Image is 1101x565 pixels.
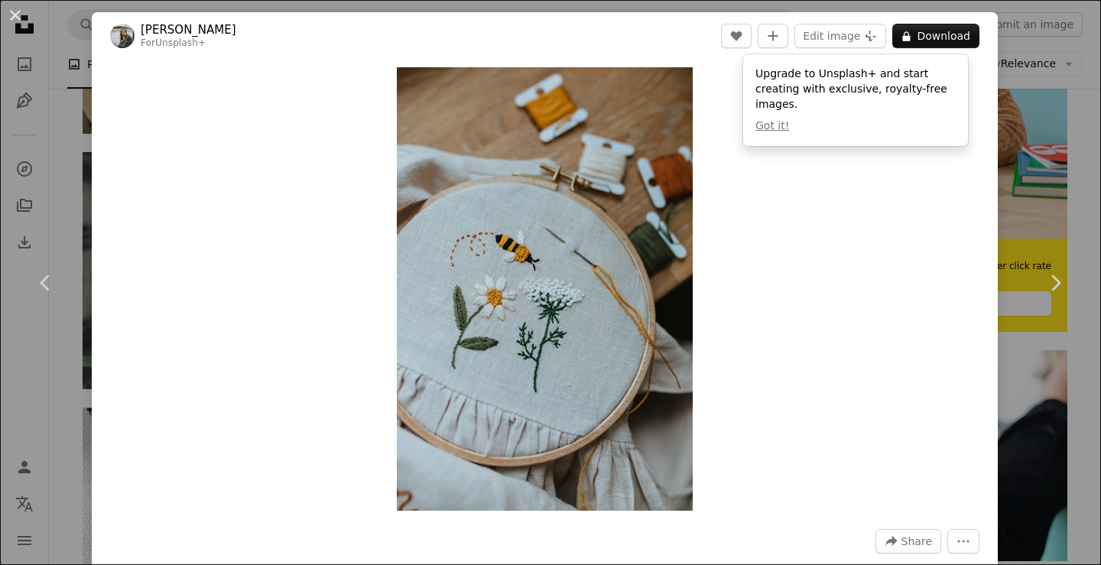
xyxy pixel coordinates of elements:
button: More Actions [947,529,979,554]
button: Download [892,24,979,48]
div: For [141,37,236,50]
img: a close up of a embroidery on a table [397,67,693,511]
button: Got it! [755,119,789,134]
span: Share [901,530,932,553]
a: Next [1009,209,1101,356]
a: [PERSON_NAME] [141,22,236,37]
button: Like [721,24,752,48]
button: Share this image [875,529,941,554]
button: Edit image [794,24,886,48]
button: Zoom in on this image [397,67,693,511]
img: Go to Daiga Ellaby's profile [110,24,135,48]
a: Unsplash+ [155,37,206,48]
div: Upgrade to Unsplash+ and start creating with exclusive, royalty-free images. [743,54,968,146]
button: Add to Collection [758,24,788,48]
